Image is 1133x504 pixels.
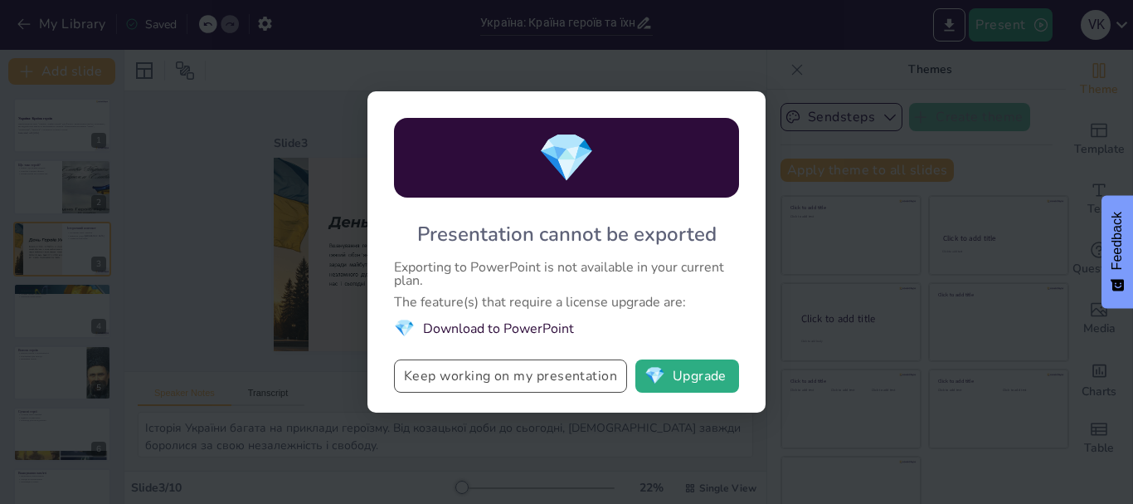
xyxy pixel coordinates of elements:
[394,317,739,340] li: Download to PowerPoint
[394,360,627,393] button: Keep working on my presentation
[394,261,739,287] div: Exporting to PowerPoint is not available in your current plan.
[394,317,415,340] span: diamond
[1110,212,1125,270] span: Feedback
[394,296,739,309] div: The feature(s) that require a license upgrade are:
[537,126,596,190] span: diamond
[1101,195,1133,308] button: Feedback - Show survey
[417,221,717,247] div: Presentation cannot be exported
[635,360,739,393] button: diamondUpgrade
[644,368,665,384] span: diamond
